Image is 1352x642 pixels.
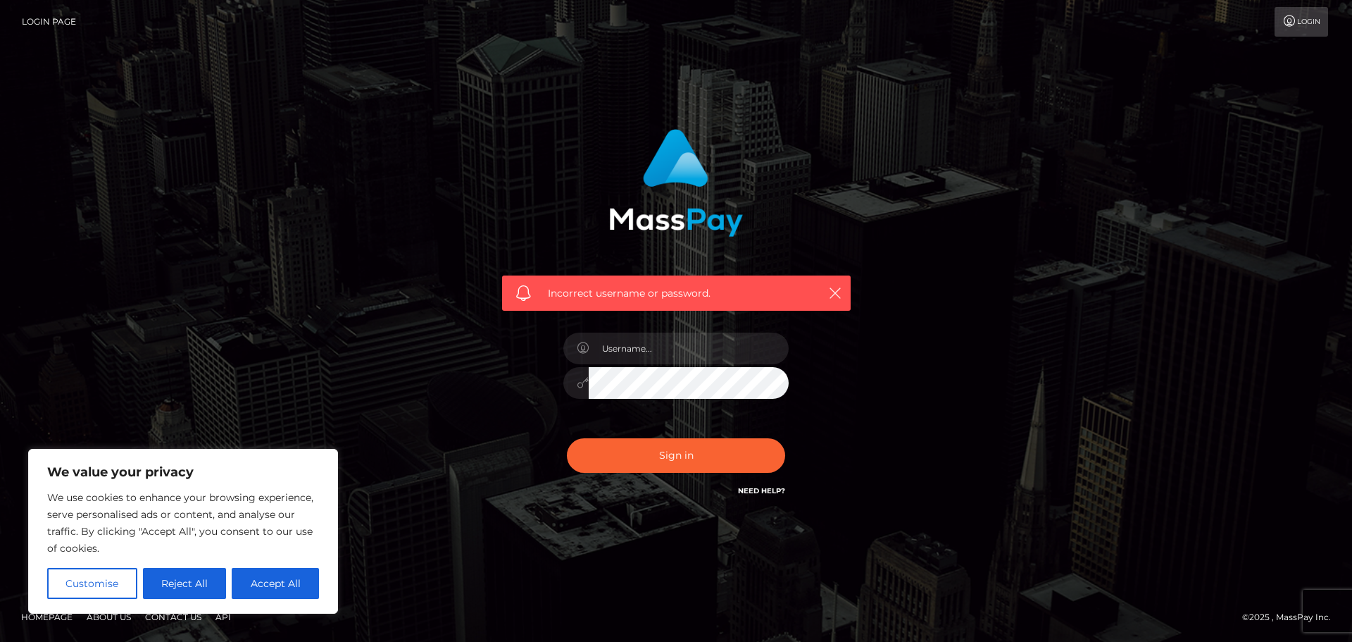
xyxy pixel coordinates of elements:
a: Need Help? [738,486,785,495]
a: Contact Us [139,606,207,628]
a: Homepage [15,606,78,628]
a: API [210,606,237,628]
button: Reject All [143,568,227,599]
p: We value your privacy [47,464,319,481]
span: Incorrect username or password. [548,286,805,301]
input: Username... [589,333,789,364]
button: Sign in [567,438,785,473]
p: We use cookies to enhance your browsing experience, serve personalised ads or content, and analys... [47,489,319,557]
a: About Us [81,606,137,628]
button: Accept All [232,568,319,599]
div: © 2025 , MassPay Inc. [1242,610,1341,625]
img: MassPay Login [609,129,743,237]
div: We value your privacy [28,449,338,614]
a: Login Page [22,7,76,37]
a: Login [1275,7,1328,37]
button: Customise [47,568,137,599]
